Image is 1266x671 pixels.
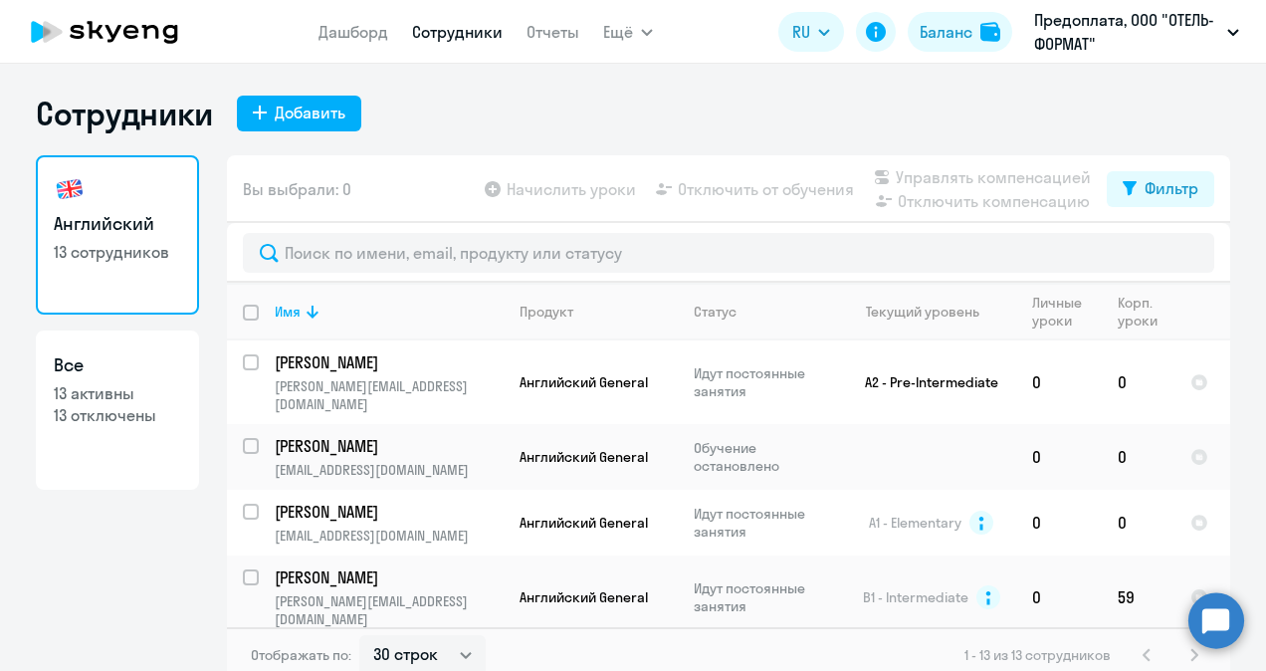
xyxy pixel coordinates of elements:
div: Фильтр [1145,176,1198,200]
a: [PERSON_NAME] [275,501,503,523]
div: Корп. уроки [1118,294,1160,330]
div: Продукт [520,303,573,321]
p: [PERSON_NAME][EMAIL_ADDRESS][DOMAIN_NAME] [275,377,503,413]
span: Вы выбрали: 0 [243,177,351,201]
p: Обучение остановлено [694,439,830,475]
p: [EMAIL_ADDRESS][DOMAIN_NAME] [275,527,503,545]
div: Корп. уроки [1118,294,1173,330]
div: Имя [275,303,301,321]
a: [PERSON_NAME] [275,566,503,588]
p: Идут постоянные занятия [694,505,830,541]
p: [PERSON_NAME] [275,566,500,588]
span: B1 - Intermediate [863,588,968,606]
a: [PERSON_NAME] [275,435,503,457]
span: Ещё [603,20,633,44]
div: Баланс [920,20,972,44]
div: Текущий уровень [847,303,1015,321]
div: Личные уроки [1032,294,1101,330]
td: 0 [1016,556,1102,639]
button: Ещё [603,12,653,52]
button: Добавить [237,96,361,131]
div: Продукт [520,303,677,321]
div: Статус [694,303,830,321]
td: 0 [1102,424,1174,490]
p: [PERSON_NAME] [275,501,500,523]
button: Балансbalance [908,12,1012,52]
span: Отображать по: [251,646,351,664]
td: 0 [1016,490,1102,556]
span: Английский General [520,373,648,391]
input: Поиск по имени, email, продукту или статусу [243,233,1214,273]
div: Добавить [275,101,345,124]
td: 0 [1016,340,1102,424]
td: 0 [1102,340,1174,424]
a: Сотрудники [412,22,503,42]
p: 13 активны [54,382,181,404]
span: Английский General [520,514,648,532]
div: Личные уроки [1032,294,1088,330]
td: 0 [1102,490,1174,556]
img: balance [980,22,1000,42]
div: Статус [694,303,737,321]
p: [PERSON_NAME] [275,351,500,373]
button: Фильтр [1107,171,1214,207]
a: [PERSON_NAME] [275,351,503,373]
h3: Все [54,352,181,378]
span: RU [792,20,810,44]
span: 1 - 13 из 13 сотрудников [964,646,1111,664]
button: Предоплата, ООО "ОТЕЛЬ-ФОРМАТ" [1024,8,1249,56]
button: RU [778,12,844,52]
td: 0 [1016,424,1102,490]
a: Английский13 сотрудников [36,155,199,315]
p: [PERSON_NAME][EMAIL_ADDRESS][DOMAIN_NAME] [275,592,503,628]
p: Идут постоянные занятия [694,364,830,400]
a: Отчеты [527,22,579,42]
a: Все13 активны13 отключены [36,331,199,490]
span: A1 - Elementary [869,514,961,532]
p: [EMAIL_ADDRESS][DOMAIN_NAME] [275,461,503,479]
span: Английский General [520,448,648,466]
p: [PERSON_NAME] [275,435,500,457]
td: 59 [1102,556,1174,639]
h3: Английский [54,211,181,237]
p: 13 сотрудников [54,241,181,263]
a: Дашборд [318,22,388,42]
img: english [54,173,86,205]
span: Английский General [520,588,648,606]
div: Текущий уровень [866,303,979,321]
p: Идут постоянные занятия [694,579,830,615]
td: A2 - Pre-Intermediate [831,340,1016,424]
p: 13 отключены [54,404,181,426]
p: Предоплата, ООО "ОТЕЛЬ-ФОРМАТ" [1034,8,1219,56]
h1: Сотрудники [36,94,213,133]
div: Имя [275,303,503,321]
